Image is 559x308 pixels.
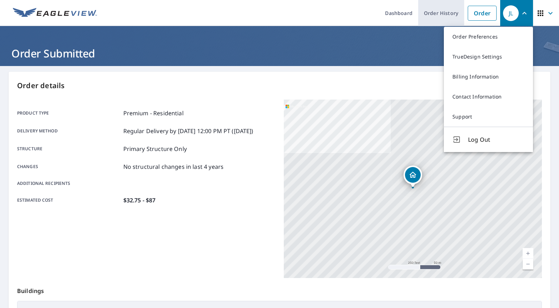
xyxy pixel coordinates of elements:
[468,6,497,21] a: Order
[17,278,542,301] p: Buildings
[13,8,97,19] img: EV Logo
[503,5,519,21] div: JL
[444,67,533,87] a: Billing Information
[17,80,542,91] p: Order details
[468,135,524,144] span: Log Out
[17,145,120,153] p: Structure
[17,127,120,135] p: Delivery method
[17,196,120,205] p: Estimated cost
[9,46,550,61] h1: Order Submitted
[17,162,120,171] p: Changes
[444,47,533,67] a: TrueDesign Settings
[444,127,533,152] button: Log Out
[523,248,533,259] a: Current Level 17, Zoom In
[123,145,187,153] p: Primary Structure Only
[17,109,120,117] p: Product type
[123,109,184,117] p: Premium - Residential
[444,27,533,47] a: Order Preferences
[444,107,533,127] a: Support
[444,87,533,107] a: Contact Information
[17,180,120,187] p: Additional recipients
[123,196,156,205] p: $32.75 - $87
[123,127,253,135] p: Regular Delivery by [DATE] 12:00 PM PT ([DATE])
[523,259,533,269] a: Current Level 17, Zoom Out
[404,166,422,188] div: Dropped pin, building 1, Residential property, 16126 Old Orchard Dr Spring Lake, MI 49456
[123,162,224,171] p: No structural changes in last 4 years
